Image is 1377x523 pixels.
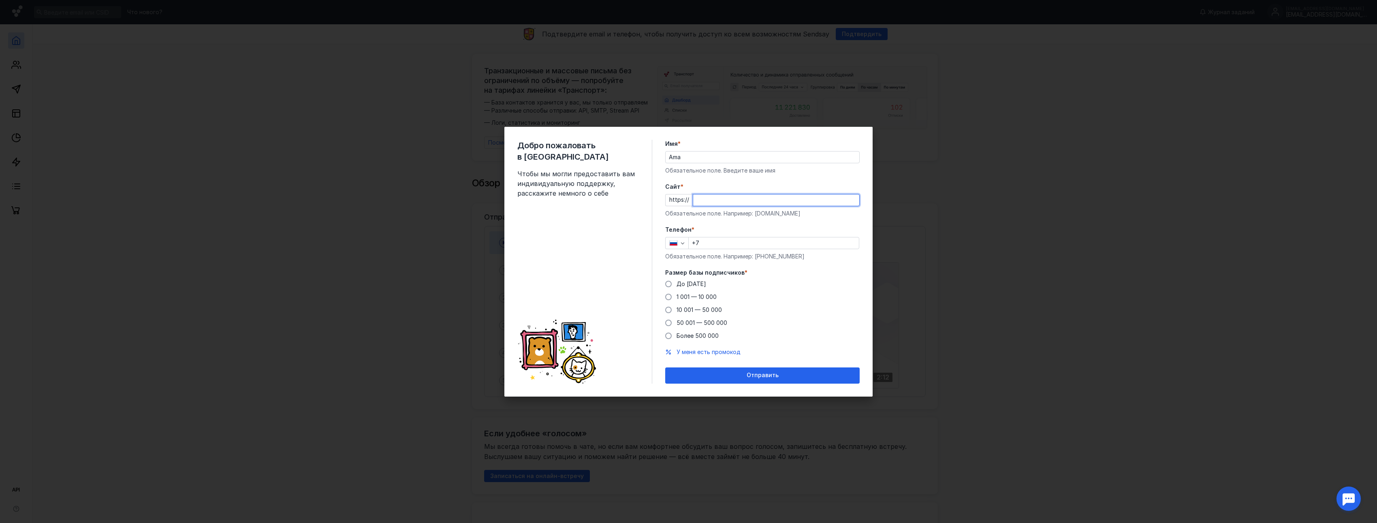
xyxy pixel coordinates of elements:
[677,293,717,300] span: 1 001 — 10 000
[665,140,678,148] span: Имя
[665,167,860,175] div: Обязательное поле. Введите ваше имя
[677,348,741,356] button: У меня есть промокод
[665,252,860,260] div: Обязательное поле. Например: [PHONE_NUMBER]
[665,183,681,191] span: Cайт
[677,306,722,313] span: 10 001 — 50 000
[677,332,719,339] span: Более 500 000
[677,319,727,326] span: 50 001 — 500 000
[677,280,706,287] span: До [DATE]
[747,372,779,379] span: Отправить
[517,140,639,162] span: Добро пожаловать в [GEOGRAPHIC_DATA]
[665,226,692,234] span: Телефон
[665,367,860,384] button: Отправить
[665,269,745,277] span: Размер базы подписчиков
[677,348,741,355] span: У меня есть промокод
[517,169,639,198] span: Чтобы мы могли предоставить вам индивидуальную поддержку, расскажите немного о себе
[665,209,860,218] div: Обязательное поле. Например: [DOMAIN_NAME]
